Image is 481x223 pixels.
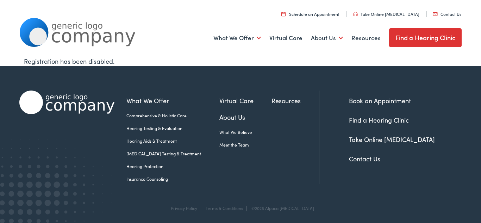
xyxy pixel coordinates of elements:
[433,11,461,17] a: Contact Us
[126,125,219,131] a: Hearing Testing & Evaluation
[19,91,114,114] img: Alpaca Audiology
[433,12,438,16] img: utility icon
[219,112,272,122] a: About Us
[126,138,219,144] a: Hearing Aids & Treatment
[171,205,197,211] a: Privacy Policy
[353,12,358,16] img: utility icon
[281,12,286,16] img: utility icon
[126,112,219,119] a: Comprehensive & Holistic Care
[349,135,435,144] a: Take Online [MEDICAL_DATA]
[213,25,261,51] a: What We Offer
[126,150,219,157] a: [MEDICAL_DATA] Testing & Treatment
[353,11,419,17] a: Take Online [MEDICAL_DATA]
[219,142,272,148] a: Meet the Team
[126,96,219,105] a: What We Offer
[281,11,339,17] a: Schedule an Appointment
[389,28,462,47] a: Find a Hearing Clinic
[311,25,343,51] a: About Us
[351,25,381,51] a: Resources
[126,163,219,169] a: Hearing Protection
[206,205,243,211] a: Terms & Conditions
[248,206,314,211] div: ©2025 Alpaca [MEDICAL_DATA]
[219,129,272,135] a: What We Believe
[269,25,302,51] a: Virtual Care
[126,176,219,182] a: Insurance Counseling
[219,96,272,105] a: Virtual Care
[349,116,409,124] a: Find a Hearing Clinic
[271,96,319,105] a: Resources
[24,56,457,66] div: Registration has been disabled.
[349,154,380,163] a: Contact Us
[349,96,411,105] a: Book an Appointment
